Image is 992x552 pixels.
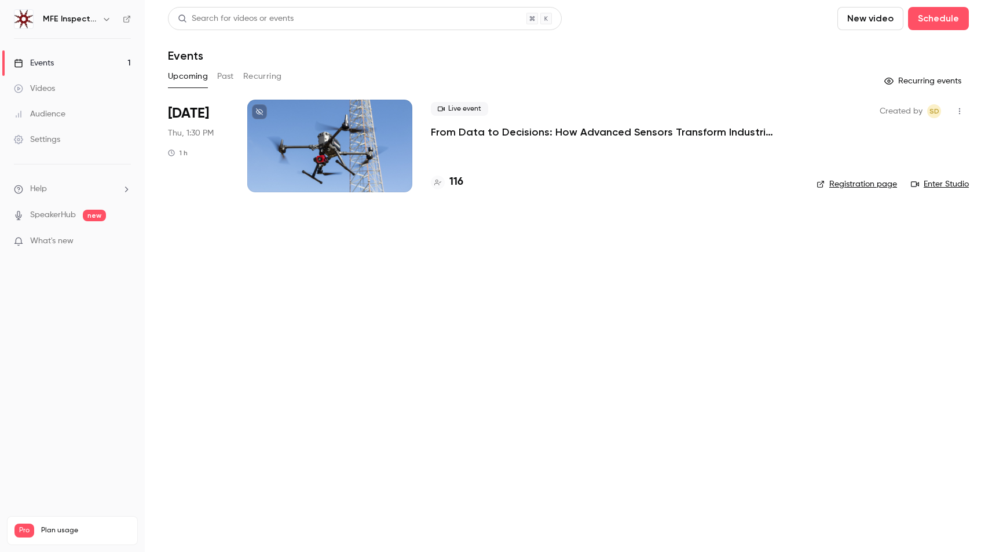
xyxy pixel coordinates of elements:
[30,209,76,221] a: SpeakerHub
[41,526,130,535] span: Plan usage
[14,83,55,94] div: Videos
[14,134,60,145] div: Settings
[14,108,65,120] div: Audience
[30,183,47,195] span: Help
[117,236,131,247] iframe: Noticeable Trigger
[14,10,33,28] img: MFE Inspection Solutions
[43,13,97,25] h6: MFE Inspection Solutions
[14,57,54,69] div: Events
[83,210,106,221] span: new
[30,235,74,247] span: What's new
[14,183,131,195] li: help-dropdown-opener
[14,524,34,538] span: Pro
